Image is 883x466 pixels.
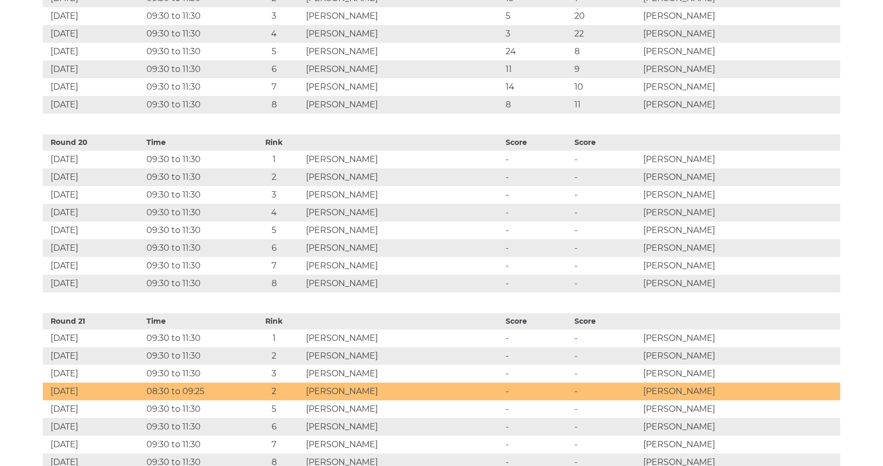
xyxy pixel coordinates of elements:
[303,275,503,292] td: [PERSON_NAME]
[503,134,572,151] th: Score
[303,60,503,78] td: [PERSON_NAME]
[144,78,245,96] td: 09:30 to 11:30
[503,168,572,186] td: -
[303,329,503,347] td: [PERSON_NAME]
[245,60,303,78] td: 6
[144,365,245,383] td: 09:30 to 11:30
[641,347,840,365] td: [PERSON_NAME]
[503,60,572,78] td: 11
[572,78,641,96] td: 10
[303,43,503,60] td: [PERSON_NAME]
[303,257,503,275] td: [PERSON_NAME]
[245,43,303,60] td: 5
[503,257,572,275] td: -
[303,239,503,257] td: [PERSON_NAME]
[144,25,245,43] td: 09:30 to 11:30
[572,400,641,418] td: -
[43,329,144,347] td: [DATE]
[641,436,840,453] td: [PERSON_NAME]
[641,78,840,96] td: [PERSON_NAME]
[245,239,303,257] td: 6
[503,418,572,436] td: -
[245,78,303,96] td: 7
[43,365,144,383] td: [DATE]
[43,96,144,114] td: [DATE]
[43,436,144,453] td: [DATE]
[144,134,245,151] th: Time
[245,347,303,365] td: 2
[303,151,503,168] td: [PERSON_NAME]
[245,7,303,25] td: 3
[303,383,503,400] td: [PERSON_NAME]
[572,239,641,257] td: -
[503,329,572,347] td: -
[641,43,840,60] td: [PERSON_NAME]
[303,365,503,383] td: [PERSON_NAME]
[245,436,303,453] td: 7
[572,275,641,292] td: -
[641,400,840,418] td: [PERSON_NAME]
[245,96,303,114] td: 8
[572,257,641,275] td: -
[144,275,245,292] td: 09:30 to 11:30
[43,347,144,365] td: [DATE]
[641,383,840,400] td: [PERSON_NAME]
[245,151,303,168] td: 1
[572,313,641,329] th: Score
[245,186,303,204] td: 3
[144,222,245,239] td: 09:30 to 11:30
[245,168,303,186] td: 2
[245,204,303,222] td: 4
[503,313,572,329] th: Score
[43,186,144,204] td: [DATE]
[245,134,303,151] th: Rink
[572,7,641,25] td: 20
[503,25,572,43] td: 3
[144,329,245,347] td: 09:30 to 11:30
[43,204,144,222] td: [DATE]
[641,365,840,383] td: [PERSON_NAME]
[303,418,503,436] td: [PERSON_NAME]
[503,186,572,204] td: -
[144,60,245,78] td: 09:30 to 11:30
[245,383,303,400] td: 2
[572,436,641,453] td: -
[144,204,245,222] td: 09:30 to 11:30
[572,329,641,347] td: -
[572,365,641,383] td: -
[43,43,144,60] td: [DATE]
[503,204,572,222] td: -
[43,418,144,436] td: [DATE]
[303,204,503,222] td: [PERSON_NAME]
[43,134,144,151] th: Round 20
[144,151,245,168] td: 09:30 to 11:30
[43,313,144,329] th: Round 21
[641,168,840,186] td: [PERSON_NAME]
[503,96,572,114] td: 8
[641,60,840,78] td: [PERSON_NAME]
[641,96,840,114] td: [PERSON_NAME]
[144,168,245,186] td: 09:30 to 11:30
[503,365,572,383] td: -
[144,436,245,453] td: 09:30 to 11:30
[245,400,303,418] td: 5
[503,436,572,453] td: -
[245,313,303,329] th: Rink
[641,186,840,204] td: [PERSON_NAME]
[572,383,641,400] td: -
[144,257,245,275] td: 09:30 to 11:30
[503,151,572,168] td: -
[503,383,572,400] td: -
[572,186,641,204] td: -
[43,400,144,418] td: [DATE]
[503,400,572,418] td: -
[43,151,144,168] td: [DATE]
[303,25,503,43] td: [PERSON_NAME]
[572,204,641,222] td: -
[144,347,245,365] td: 09:30 to 11:30
[245,222,303,239] td: 5
[43,222,144,239] td: [DATE]
[144,400,245,418] td: 09:30 to 11:30
[303,436,503,453] td: [PERSON_NAME]
[641,204,840,222] td: [PERSON_NAME]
